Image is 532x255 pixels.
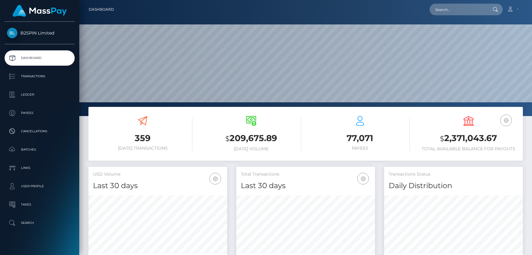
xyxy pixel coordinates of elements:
[7,163,72,173] p: Links
[89,3,114,16] a: Dashboard
[7,28,17,38] img: B2SPIN Limited
[12,5,67,17] img: MassPay Logo
[7,182,72,191] p: User Profile
[7,108,72,118] p: Payees
[5,215,75,231] a: Search
[93,146,192,151] h6: [DATE] Transactions
[310,132,410,144] h3: 77,071
[7,218,72,228] p: Search
[419,132,518,145] h3: 2,371,043.67
[5,179,75,194] a: User Profile
[93,180,223,191] h4: Last 30 days
[241,180,370,191] h4: Last 30 days
[7,200,72,209] p: Taxes
[389,171,518,177] h5: Transactions Status
[202,132,301,145] h3: 209,675.89
[5,160,75,176] a: Links
[430,4,487,15] input: Search...
[7,90,72,99] p: Ledger
[5,69,75,84] a: Transactions
[7,145,72,154] p: Batches
[310,146,410,151] h6: Payees
[440,134,444,143] small: $
[5,30,75,36] span: B2SPIN Limited
[5,197,75,212] a: Taxes
[419,146,518,151] h6: Total Available Balance for Payouts
[7,127,72,136] p: Cancellations
[93,171,223,177] h5: USD Volume
[5,87,75,102] a: Ledger
[5,142,75,157] a: Batches
[202,146,301,151] h6: [DATE] Volume
[7,53,72,63] p: Dashboard
[93,132,192,144] h3: 359
[241,171,370,177] h5: Total Transactions
[5,124,75,139] a: Cancellations
[5,50,75,66] a: Dashboard
[7,72,72,81] p: Transactions
[389,180,518,191] h4: Daily Distribution
[225,134,230,143] small: $
[5,105,75,121] a: Payees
